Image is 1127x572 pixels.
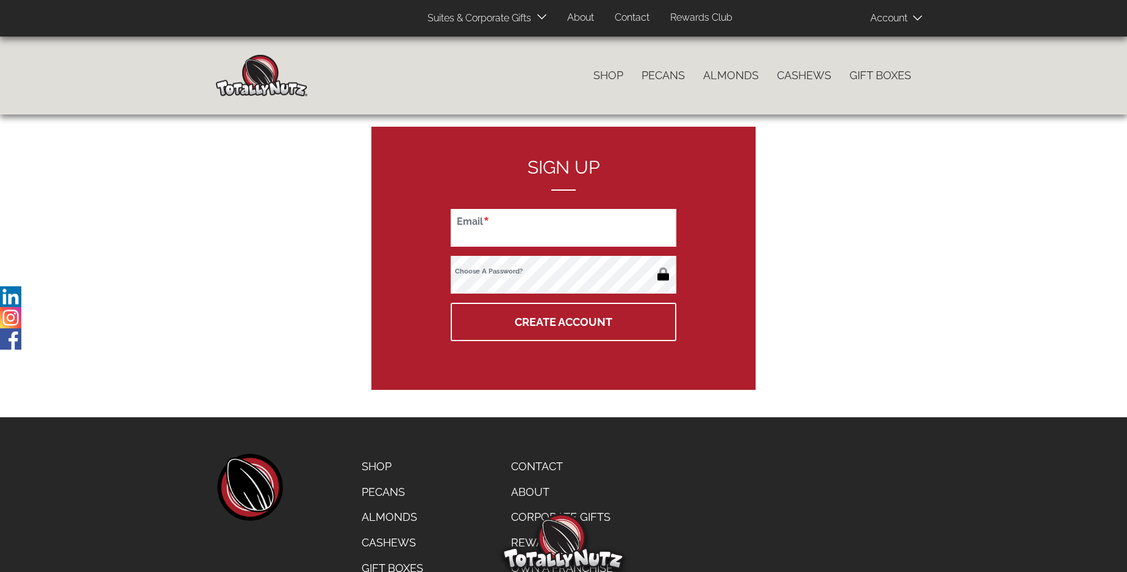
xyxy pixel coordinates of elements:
[352,530,432,556] a: Cashews
[451,157,676,191] h2: Sign up
[840,63,920,88] a: Gift Boxes
[661,6,742,30] a: Rewards Club
[558,6,603,30] a: About
[502,454,622,479] a: Contact
[606,6,659,30] a: Contact
[502,530,622,556] a: Rewards
[768,63,840,88] a: Cashews
[352,479,432,505] a: Pecans
[418,7,535,30] a: Suites & Corporate Gifts
[451,209,676,247] input: Email
[694,63,768,88] a: Almonds
[502,479,622,505] a: About
[216,55,307,96] img: Home
[352,504,432,530] a: Almonds
[584,63,632,88] a: Shop
[502,504,622,530] a: Corporate Gifts
[216,454,283,521] a: home
[451,303,676,341] button: Create Account
[352,454,432,479] a: Shop
[632,63,694,88] a: Pecans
